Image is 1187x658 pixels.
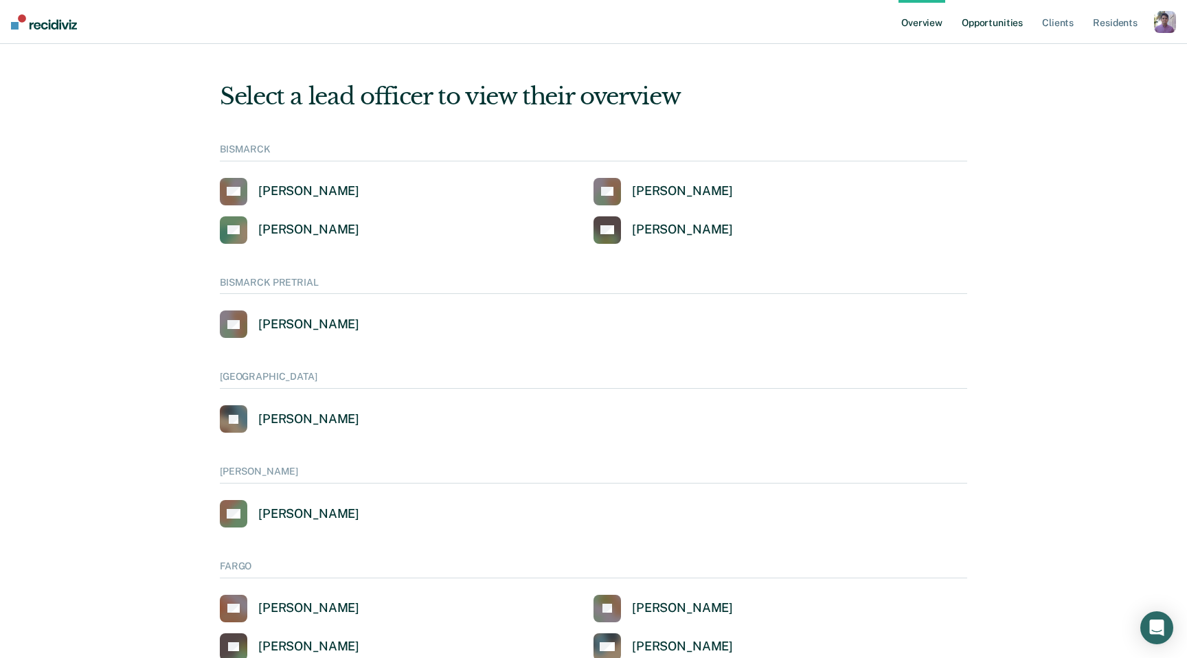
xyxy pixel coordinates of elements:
div: [PERSON_NAME] [258,222,359,238]
div: [PERSON_NAME] [258,639,359,655]
a: [PERSON_NAME] [220,178,359,205]
a: [PERSON_NAME] [220,500,359,527]
a: [PERSON_NAME] [220,405,359,433]
div: [GEOGRAPHIC_DATA] [220,371,967,389]
div: [PERSON_NAME] [632,600,733,616]
div: [PERSON_NAME] [258,317,359,332]
div: FARGO [220,560,967,578]
div: [PERSON_NAME] [258,600,359,616]
div: [PERSON_NAME] [220,466,967,484]
div: Select a lead officer to view their overview [220,82,967,111]
div: [PERSON_NAME] [632,639,733,655]
div: BISMARCK [220,144,967,161]
a: [PERSON_NAME] [593,216,733,244]
div: BISMARCK PRETRIAL [220,277,967,295]
div: Open Intercom Messenger [1140,611,1173,644]
div: [PERSON_NAME] [632,183,733,199]
div: [PERSON_NAME] [258,411,359,427]
div: [PERSON_NAME] [258,506,359,522]
div: [PERSON_NAME] [258,183,359,199]
a: [PERSON_NAME] [593,178,733,205]
img: Recidiviz [11,14,77,30]
div: [PERSON_NAME] [632,222,733,238]
a: [PERSON_NAME] [220,216,359,244]
a: [PERSON_NAME] [593,595,733,622]
a: [PERSON_NAME] [220,310,359,338]
a: [PERSON_NAME] [220,595,359,622]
